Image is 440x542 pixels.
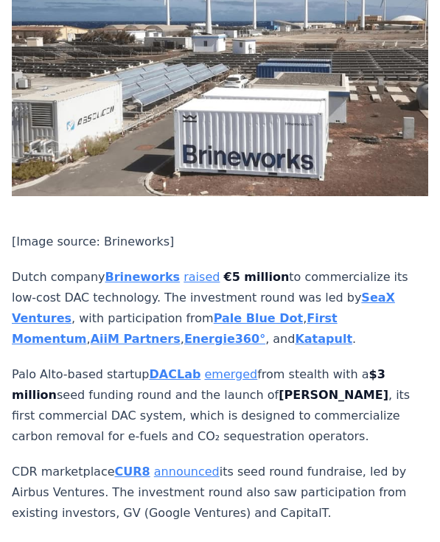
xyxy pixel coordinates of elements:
[204,367,257,381] a: emerged
[12,267,428,350] p: Dutch company to commercialize its low-cost DAC technology. The investment round was led by , wit...
[12,462,428,524] p: CDR marketplace its seed round fundraise, led by Airbus Ventures. The investment round also saw p...
[12,291,395,325] a: SeaX Ventures
[91,332,181,346] a: AiiM Partners
[12,311,338,346] a: First Momentum
[184,332,265,346] a: Energie360°
[12,232,428,252] p: [Image source: Brineworks]
[214,311,303,325] a: Pale Blue Dot
[12,364,428,447] p: Palo Alto-based startup from stealth with a seed funding round and the launch of , its first comm...
[115,465,150,479] a: CUR8
[154,465,220,479] a: announced
[184,270,220,284] a: raised
[295,332,352,346] a: Katapult
[150,367,201,381] a: DACLab
[105,270,181,284] a: Brineworks
[279,388,388,402] strong: [PERSON_NAME]
[224,270,290,284] strong: €5 million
